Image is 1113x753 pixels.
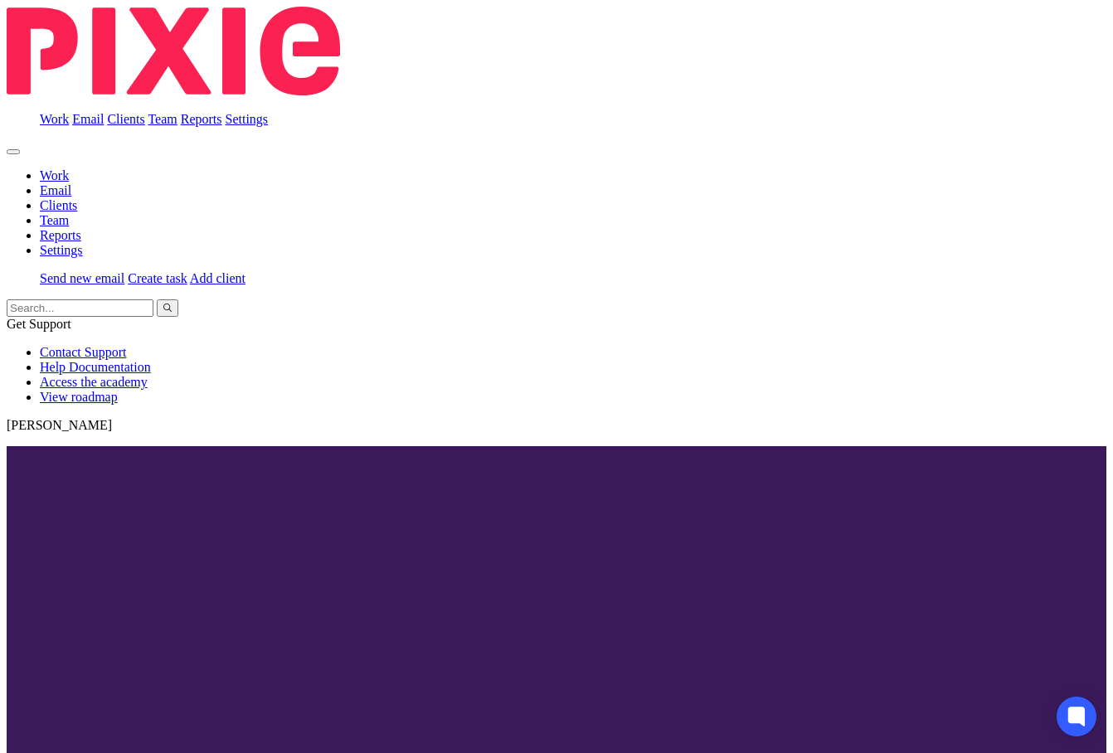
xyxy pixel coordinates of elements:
button: Search [157,299,178,317]
a: Clients [40,198,77,212]
p: [PERSON_NAME] [7,418,1106,433]
span: Get Support [7,317,71,331]
a: Help Documentation [40,360,151,374]
a: Add client [190,271,245,285]
a: Clients [107,112,144,126]
input: Search [7,299,153,317]
a: Create task [128,271,187,285]
a: Settings [226,112,269,126]
a: View roadmap [40,390,118,404]
a: Team [40,213,69,227]
a: Team [148,112,177,126]
a: Send new email [40,271,124,285]
a: Email [40,183,71,197]
a: Work [40,112,69,126]
img: Pixie [7,7,340,95]
a: Email [72,112,104,126]
a: Reports [40,228,81,242]
a: Access the academy [40,375,148,389]
a: Settings [40,243,83,257]
a: Reports [181,112,222,126]
a: Contact Support [40,345,126,359]
a: Work [40,168,69,182]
